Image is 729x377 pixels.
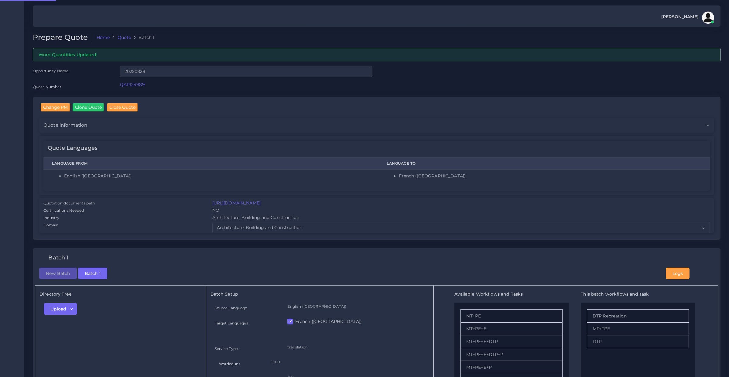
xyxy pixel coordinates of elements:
li: French ([GEOGRAPHIC_DATA]) [399,173,701,179]
li: MT+PE+E+DTP [460,335,563,348]
div: Architecture, Building and Construction [208,214,714,222]
label: Source Language [215,305,247,310]
div: Quote information [39,118,714,133]
label: Quotation documents path [43,200,95,206]
li: MT+FPE [587,323,689,335]
p: English ([GEOGRAPHIC_DATA]) [287,303,425,310]
li: DTP Recreation [587,309,689,322]
span: Logs [673,271,683,276]
div: Word Quantities Updated! [33,48,720,61]
th: Language From [43,158,378,170]
span: [PERSON_NAME] [661,15,699,19]
p: 1000 [271,359,420,365]
a: New Batch [39,270,77,276]
th: Language To [378,158,710,170]
li: MT+PE [460,309,563,322]
li: MT+PE+E+DTP+P [460,348,563,361]
h5: Available Workflows and Tasks [454,292,569,297]
label: Quote Number [33,84,61,89]
h4: Quote Languages [48,145,98,152]
label: Wordcount [219,361,240,366]
li: MT+PE+E+P [460,361,563,374]
p: translation [287,344,425,350]
h2: Prepare Quote [33,33,92,42]
label: Industry [43,215,59,221]
input: Close Quote [107,103,138,111]
div: NO [208,207,714,214]
label: French ([GEOGRAPHIC_DATA]) [295,318,362,324]
button: New Batch [39,268,77,279]
a: [URL][DOMAIN_NAME] [212,200,261,206]
button: Logs [666,268,690,279]
img: avatar [702,12,714,24]
label: Target Languages [215,320,248,326]
a: Batch 1 [78,270,107,276]
label: Domain [43,222,59,228]
a: Home [97,34,110,40]
h5: Batch Setup [210,292,429,297]
h5: This batch workflows and task [581,292,695,297]
h4: Batch 1 [48,255,69,261]
label: Opportunity Name [33,68,68,74]
button: Batch 1 [78,268,107,279]
span: Quote information [43,122,87,129]
li: English ([GEOGRAPHIC_DATA]) [64,173,370,179]
label: Certifications Needed [43,208,84,213]
a: QAR124989 [120,82,145,87]
input: Change PM [41,103,70,111]
button: Upload [44,303,77,315]
li: MT+PE+E [460,323,563,335]
h5: Directory Tree [39,292,201,297]
li: DTP [587,335,689,348]
input: Clone Quote [73,103,104,111]
a: Quote [118,34,131,40]
a: [PERSON_NAME]avatar [658,12,716,24]
li: Batch 1 [131,34,154,40]
label: Service Type: [215,346,239,351]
